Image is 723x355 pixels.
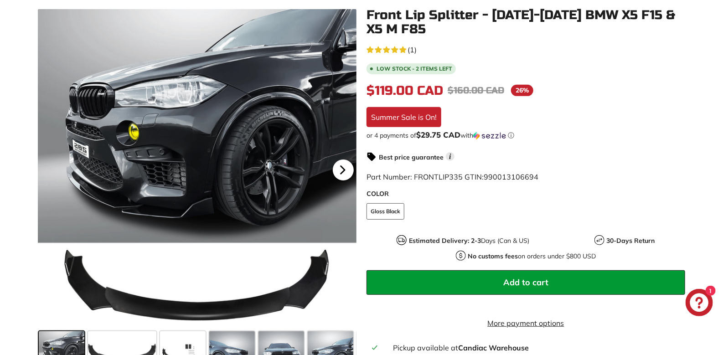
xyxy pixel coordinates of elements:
[468,252,596,261] p: on orders under $800 USD
[409,237,481,245] strong: Estimated Delivery: 2-3
[379,153,444,161] strong: Best price guarantee
[367,318,685,329] a: More payment options
[408,44,417,55] span: (1)
[367,172,538,181] span: Part Number: FRONTLIP335 GTIN:
[484,172,538,181] span: 990013106694
[367,43,685,55] a: 5.0 rating (1 votes)
[448,85,504,96] span: $160.00 CAD
[367,189,685,199] label: COLOR
[367,83,443,98] span: $119.00 CAD
[468,252,518,260] strong: No customs fees
[393,342,680,353] div: Pickup available at
[446,152,454,161] span: i
[367,270,685,295] button: Add to cart
[416,130,460,139] span: $29.75 CAD
[511,85,533,96] span: 26%
[458,343,529,352] strong: Candiac Warehouse
[367,107,441,127] div: Summer Sale is On!
[377,66,452,72] span: Low stock - 2 items left
[367,131,685,140] div: or 4 payments of$29.75 CADwithSezzle Click to learn more about Sezzle
[367,8,685,36] h1: Front Lip Splitter - [DATE]-[DATE] BMW X5 F15 & X5 M F85
[473,132,506,140] img: Sezzle
[503,277,548,288] span: Add to cart
[607,237,655,245] strong: 30-Days Return
[683,289,716,319] inbox-online-store-chat: Shopify online store chat
[367,131,685,140] div: or 4 payments of with
[409,236,529,246] p: Days (Can & US)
